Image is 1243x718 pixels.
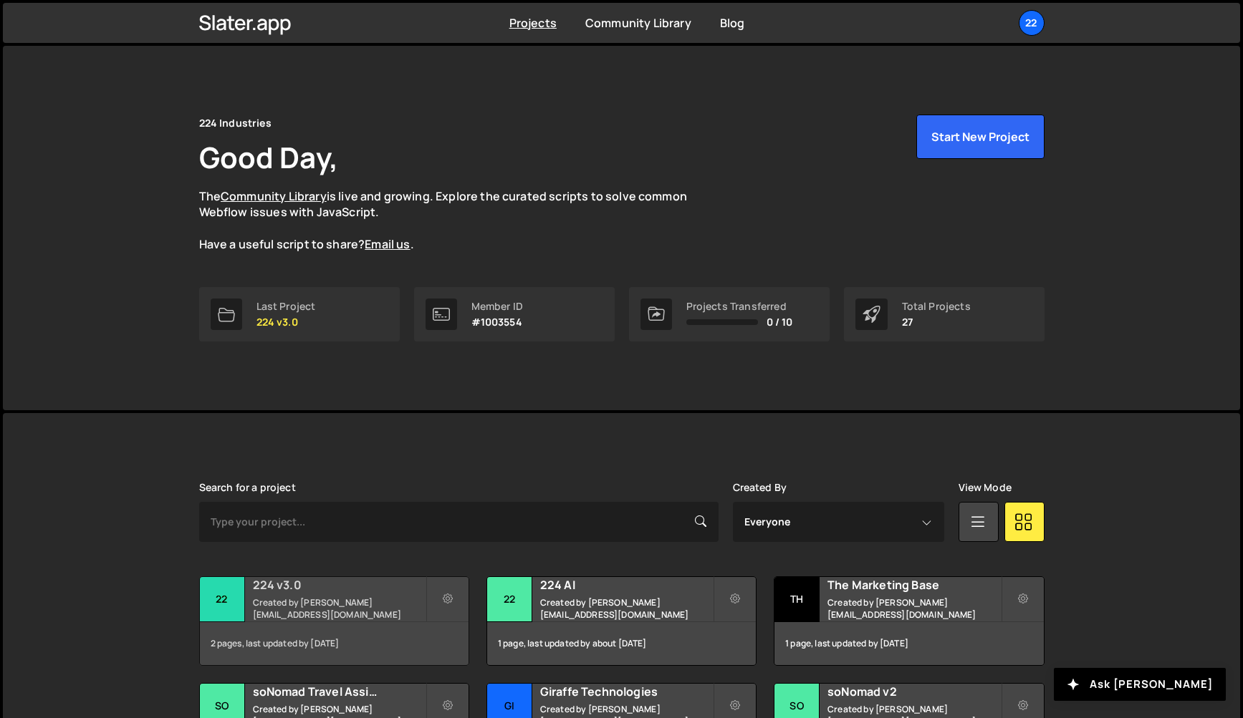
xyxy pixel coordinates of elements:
[199,576,469,666] a: 22 224 v3.0 Created by [PERSON_NAME][EMAIL_ADDRESS][DOMAIN_NAME] 2 pages, last updated by [DATE]
[767,316,793,328] span: 0 / 10
[256,301,316,312] div: Last Project
[199,502,719,542] input: Type your project...
[540,577,713,593] h2: 224 AI
[774,577,820,622] div: Th
[509,15,557,31] a: Projects
[827,596,1000,621] small: Created by [PERSON_NAME][EMAIL_ADDRESS][DOMAIN_NAME]
[199,115,272,132] div: 224 Industries
[720,15,745,31] a: Blog
[200,622,469,665] div: 2 pages, last updated by [DATE]
[487,622,756,665] div: 1 page, last updated by about [DATE]
[774,576,1044,666] a: Th The Marketing Base Created by [PERSON_NAME][EMAIL_ADDRESS][DOMAIN_NAME] 1 page, last updated b...
[827,577,1000,593] h2: The Marketing Base
[471,301,523,312] div: Member ID
[902,301,971,312] div: Total Projects
[1019,10,1045,36] a: 22
[902,316,971,328] p: 27
[774,622,1043,665] div: 1 page, last updated by [DATE]
[733,482,787,493] label: Created By
[253,596,426,621] small: Created by [PERSON_NAME][EMAIL_ADDRESS][DOMAIN_NAME]
[365,236,410,252] a: Email us
[585,15,691,31] a: Community Library
[253,577,426,593] h2: 224 v3.0
[487,577,532,622] div: 22
[199,137,338,177] h1: Good Day,
[540,684,713,699] h2: Giraffe Technologies
[471,316,523,328] p: #1003554
[827,684,1000,699] h2: soNomad v2
[540,596,713,621] small: Created by [PERSON_NAME][EMAIL_ADDRESS][DOMAIN_NAME]
[199,188,715,253] p: The is live and growing. Explore the curated scripts to solve common Webflow issues with JavaScri...
[916,115,1045,159] button: Start New Project
[686,301,793,312] div: Projects Transferred
[256,316,316,328] p: 224 v3.0
[199,287,400,341] a: Last Project 224 v3.0
[221,188,327,204] a: Community Library
[486,576,757,666] a: 22 224 AI Created by [PERSON_NAME][EMAIL_ADDRESS][DOMAIN_NAME] 1 page, last updated by about [DATE]
[199,482,296,493] label: Search for a project
[1054,668,1226,701] button: Ask [PERSON_NAME]
[253,684,426,699] h2: soNomad Travel Assistance
[959,482,1012,493] label: View Mode
[200,577,245,622] div: 22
